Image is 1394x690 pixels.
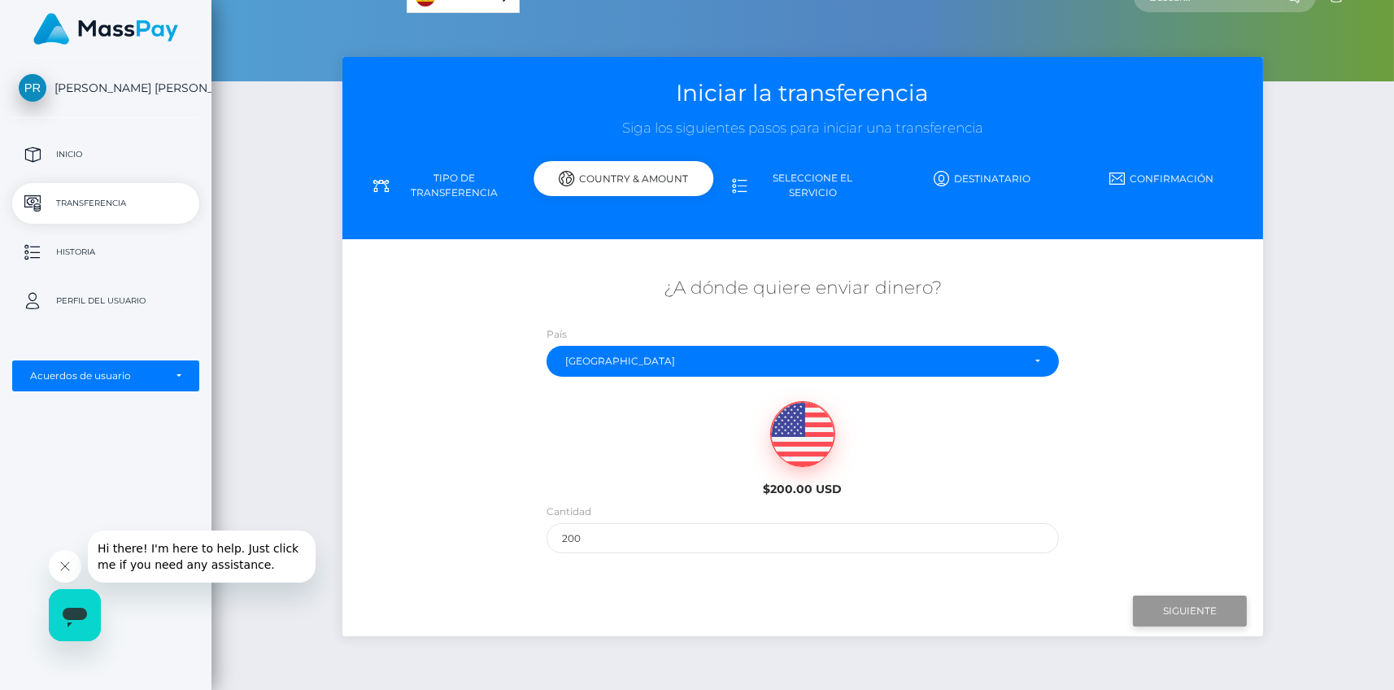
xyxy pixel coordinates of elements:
a: Inicio [12,134,199,175]
div: Country & Amount [534,161,713,196]
a: Perfil del usuario [12,281,199,321]
span: [PERSON_NAME] [PERSON_NAME] [12,81,199,95]
p: Perfil del usuario [19,289,193,313]
button: Acuerdos de usuario [12,360,199,391]
h3: Iniciar la transferencia [355,77,1251,109]
h6: $200.00 USD [687,483,918,496]
label: Cantidad [547,504,591,519]
button: Colombia [547,346,1059,377]
a: Tipo de transferencia [355,164,534,207]
label: País [547,327,567,342]
input: Cantidad a enviar en USD (Máximo: ) [547,523,1059,553]
a: Confirmación [1071,164,1250,193]
a: Seleccione el servicio [713,164,892,207]
a: Destinatario [892,164,1071,193]
div: Acuerdos de usuario [30,369,163,382]
img: MassPay [33,13,178,45]
iframe: Mensaje de la compañía [88,531,316,583]
p: Transferencia [19,191,193,216]
input: Siguiente [1133,596,1247,627]
div: [GEOGRAPHIC_DATA] [565,355,1022,368]
h5: ¿A dónde quiere enviar dinero? [355,276,1251,301]
a: Historia [12,232,199,273]
h3: Siga los siguientes pasos para iniciar una transferencia [355,119,1251,138]
iframe: Botón para iniciar la ventana de mensajería [49,589,101,641]
p: Inicio [19,142,193,167]
iframe: Cerrar mensaje [49,550,81,583]
img: USD.png [771,402,834,467]
p: Historia [19,240,193,264]
a: Transferencia [12,183,199,224]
